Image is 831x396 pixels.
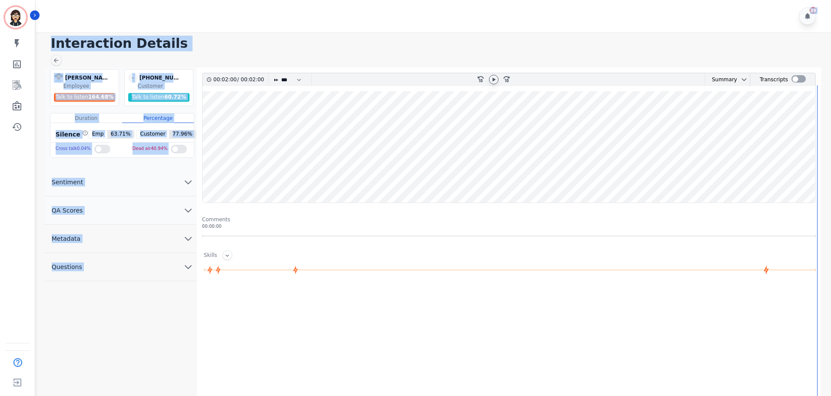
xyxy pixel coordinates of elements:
[213,73,237,86] div: 00:02:00
[128,73,138,83] span: -
[89,130,107,138] span: Emp
[63,83,117,90] div: Employee
[183,262,193,272] svg: chevron down
[54,130,88,139] div: Silence
[50,113,122,123] div: Duration
[45,234,87,243] span: Metadata
[183,205,193,216] svg: chevron down
[45,263,89,271] span: Questions
[164,94,186,100] span: 60.72 %
[45,178,90,186] span: Sentiment
[140,73,183,83] div: [PHONE_NUMBER]
[737,76,748,83] button: chevron down
[45,253,197,281] button: Questions chevron down
[56,143,91,155] div: Cross talk 0.04 %
[45,206,90,215] span: QA Scores
[213,73,266,86] div: /
[138,83,191,90] div: Customer
[202,223,816,230] div: 00:00:00
[239,73,263,86] div: 00:02:00
[5,7,26,28] img: Bordered avatar
[202,216,816,223] div: Comments
[51,36,822,51] h1: Interaction Details
[183,233,193,244] svg: chevron down
[45,196,197,225] button: QA Scores chevron down
[45,168,197,196] button: Sentiment chevron down
[741,76,748,83] svg: chevron down
[65,73,109,83] div: [PERSON_NAME]
[204,252,217,260] div: Skills
[705,73,737,86] div: Summary
[88,94,113,100] span: 164.68 %
[133,143,168,155] div: Dead air 40.94 %
[183,177,193,187] svg: chevron down
[810,7,817,14] div: 39
[128,93,190,102] div: Talk to listen
[54,93,116,102] div: Talk to listen
[760,73,788,86] div: Transcripts
[169,130,196,138] span: 77.96 %
[136,130,169,138] span: Customer
[45,225,197,253] button: Metadata chevron down
[122,113,194,123] div: Percentage
[107,130,134,138] span: 63.71 %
